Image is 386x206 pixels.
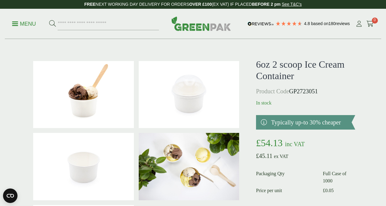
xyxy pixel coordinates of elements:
[171,16,231,31] img: GreenPak Supplies
[323,188,325,193] span: £
[12,20,36,27] p: Menu
[256,59,355,82] h1: 6oz 2 scoop Ice Cream Container
[33,133,134,200] img: 6oz 2 Scoop Ice Cream Container
[366,19,374,28] a: 0
[355,21,363,27] i: My Account
[33,61,134,128] img: 6oz 2 Scoop Ice Cream Container With Ice Cream
[336,21,350,26] span: reviews
[372,18,378,24] span: 0
[285,141,305,147] span: inc VAT
[274,154,288,159] span: ex VAT
[139,133,239,200] img: Ice Cream Scoop Containers Lifestyle 2
[323,170,355,185] dd: Full Case of 1000
[366,21,374,27] i: Cart
[275,21,302,26] div: 4.78 Stars
[256,170,315,185] dt: Packaging Qty
[256,153,259,159] span: £
[139,61,239,128] img: 6oz 2 Scoop Ice Cream Container With Lid
[252,2,280,7] strong: BEFORE 2 pm
[84,2,95,7] strong: FREE
[323,188,334,193] bdi: 0.05
[248,22,274,26] img: REVIEWS.io
[311,21,329,26] span: Based on
[256,137,261,148] span: £
[256,153,272,159] bdi: 45.11
[189,2,212,7] strong: OVER £100
[256,88,289,95] span: Product Code
[256,187,315,194] dt: Price per unit
[3,188,17,203] button: Open CMP widget
[304,21,311,26] span: 4.8
[256,99,355,107] p: In stock
[256,137,283,148] bdi: 54.13
[328,21,335,26] span: 180
[282,2,302,7] a: See T&C's
[12,20,36,26] a: Menu
[256,87,355,96] p: GP2723051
